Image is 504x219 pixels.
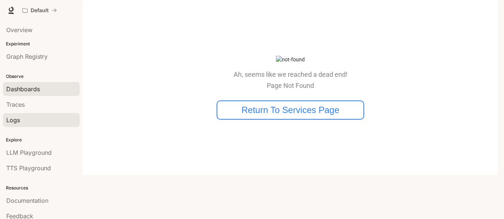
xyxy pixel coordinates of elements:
[31,7,49,14] p: Default
[276,56,305,64] img: not-found
[234,71,348,78] p: Ah, seems like we reached a dead end!
[234,82,348,89] p: Page Not Found
[217,100,364,120] button: Return To Services Page
[19,3,60,18] button: All workspaces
